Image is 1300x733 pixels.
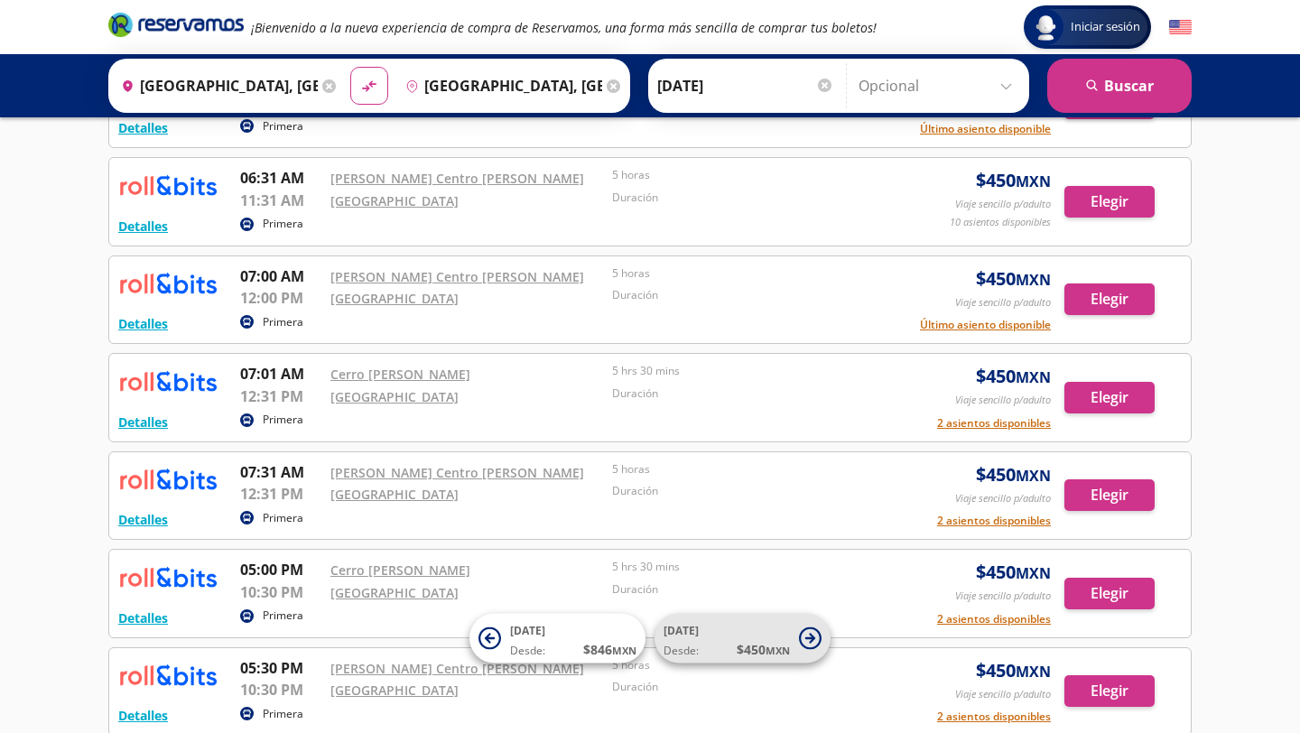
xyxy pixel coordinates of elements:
[263,216,303,232] p: Primera
[240,385,321,407] p: 12:31 PM
[118,265,218,302] img: RESERVAMOS
[737,640,790,659] span: $ 450
[976,657,1051,684] span: $ 450
[920,317,1051,333] button: Último asiento disponible
[114,63,318,108] input: Buscar Origen
[263,510,303,526] p: Primera
[240,461,321,483] p: 07:31 AM
[240,265,321,287] p: 07:00 AM
[108,11,244,43] a: Brand Logo
[937,709,1051,725] button: 2 asientos disponibles
[1064,186,1155,218] button: Elegir
[330,486,459,503] a: [GEOGRAPHIC_DATA]
[612,644,636,657] small: MXN
[955,687,1051,702] p: Viaje sencillo p/adulto
[766,644,790,657] small: MXN
[330,388,459,405] a: [GEOGRAPHIC_DATA]
[1064,382,1155,413] button: Elegir
[240,190,321,211] p: 11:31 AM
[976,167,1051,194] span: $ 450
[118,413,168,431] button: Detalles
[240,167,321,189] p: 06:31 AM
[108,11,244,38] i: Brand Logo
[612,363,885,379] p: 5 hrs 30 mins
[469,614,645,663] button: [DATE]Desde:$846MXN
[1016,270,1051,290] small: MXN
[612,385,885,402] p: Duración
[240,657,321,679] p: 05:30 PM
[664,623,699,638] span: [DATE]
[920,121,1051,137] button: Último asiento disponible
[657,63,834,108] input: Elegir Fecha
[612,190,885,206] p: Duración
[612,461,885,478] p: 5 horas
[330,290,459,307] a: [GEOGRAPHIC_DATA]
[612,679,885,695] p: Duración
[240,581,321,603] p: 10:30 PM
[955,197,1051,212] p: Viaje sencillo p/adulto
[1016,367,1051,387] small: MXN
[118,706,168,725] button: Detalles
[118,217,168,236] button: Detalles
[976,265,1051,292] span: $ 450
[330,464,584,481] a: [PERSON_NAME] Centro [PERSON_NAME]
[955,491,1051,506] p: Viaje sencillo p/adulto
[330,170,584,187] a: [PERSON_NAME] Centro [PERSON_NAME]
[955,589,1051,604] p: Viaje sencillo p/adulto
[330,268,584,285] a: [PERSON_NAME] Centro [PERSON_NAME]
[1016,662,1051,682] small: MXN
[1016,466,1051,486] small: MXN
[1064,578,1155,609] button: Elegir
[583,640,636,659] span: $ 846
[612,483,885,499] p: Duración
[955,393,1051,408] p: Viaje sencillo p/adulto
[118,167,218,203] img: RESERVAMOS
[263,706,303,722] p: Primera
[330,682,459,699] a: [GEOGRAPHIC_DATA]
[118,657,218,693] img: RESERVAMOS
[240,679,321,701] p: 10:30 PM
[330,192,459,209] a: [GEOGRAPHIC_DATA]
[118,363,218,399] img: RESERVAMOS
[976,461,1051,488] span: $ 450
[1016,172,1051,191] small: MXN
[955,295,1051,311] p: Viaje sencillo p/adulto
[330,366,470,383] a: Cerro [PERSON_NAME]
[1169,16,1192,39] button: English
[976,559,1051,586] span: $ 450
[510,623,545,638] span: [DATE]
[1063,18,1147,36] span: Iniciar sesión
[1064,675,1155,707] button: Elegir
[240,483,321,505] p: 12:31 PM
[240,287,321,309] p: 12:00 PM
[859,63,1020,108] input: Opcional
[263,118,303,135] p: Primera
[664,643,699,659] span: Desde:
[240,363,321,385] p: 07:01 AM
[251,19,877,36] em: ¡Bienvenido a la nueva experiencia de compra de Reservamos, una forma más sencilla de comprar tus...
[937,611,1051,627] button: 2 asientos disponibles
[1064,283,1155,315] button: Elegir
[118,510,168,529] button: Detalles
[937,415,1051,431] button: 2 asientos disponibles
[118,461,218,497] img: RESERVAMOS
[118,314,168,333] button: Detalles
[1016,563,1051,583] small: MXN
[118,559,218,595] img: RESERVAMOS
[330,584,459,601] a: [GEOGRAPHIC_DATA]
[510,643,545,659] span: Desde:
[612,167,885,183] p: 5 horas
[240,559,321,580] p: 05:00 PM
[330,561,470,579] a: Cerro [PERSON_NAME]
[612,657,885,673] p: 5 horas
[398,63,602,108] input: Buscar Destino
[612,559,885,575] p: 5 hrs 30 mins
[655,614,831,663] button: [DATE]Desde:$450MXN
[1047,59,1192,113] button: Buscar
[612,581,885,598] p: Duración
[612,287,885,303] p: Duración
[1064,479,1155,511] button: Elegir
[950,215,1051,230] p: 10 asientos disponibles
[612,265,885,282] p: 5 horas
[976,363,1051,390] span: $ 450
